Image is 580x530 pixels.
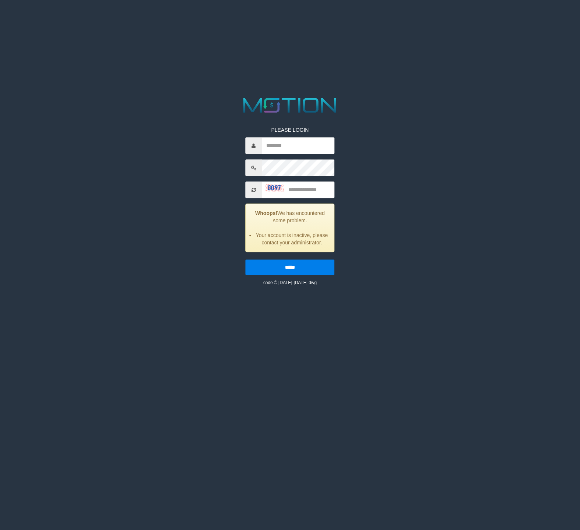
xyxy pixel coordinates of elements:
[239,95,341,115] img: MOTION_logo.png
[266,184,284,191] img: captcha
[263,280,317,285] small: code © [DATE]-[DATE] dwg
[245,126,334,134] p: PLEASE LOGIN
[255,210,277,216] strong: Whoops!
[255,232,328,246] li: Your account is inactive, please contact your administrator.
[245,204,334,252] div: We has encountered some problem.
